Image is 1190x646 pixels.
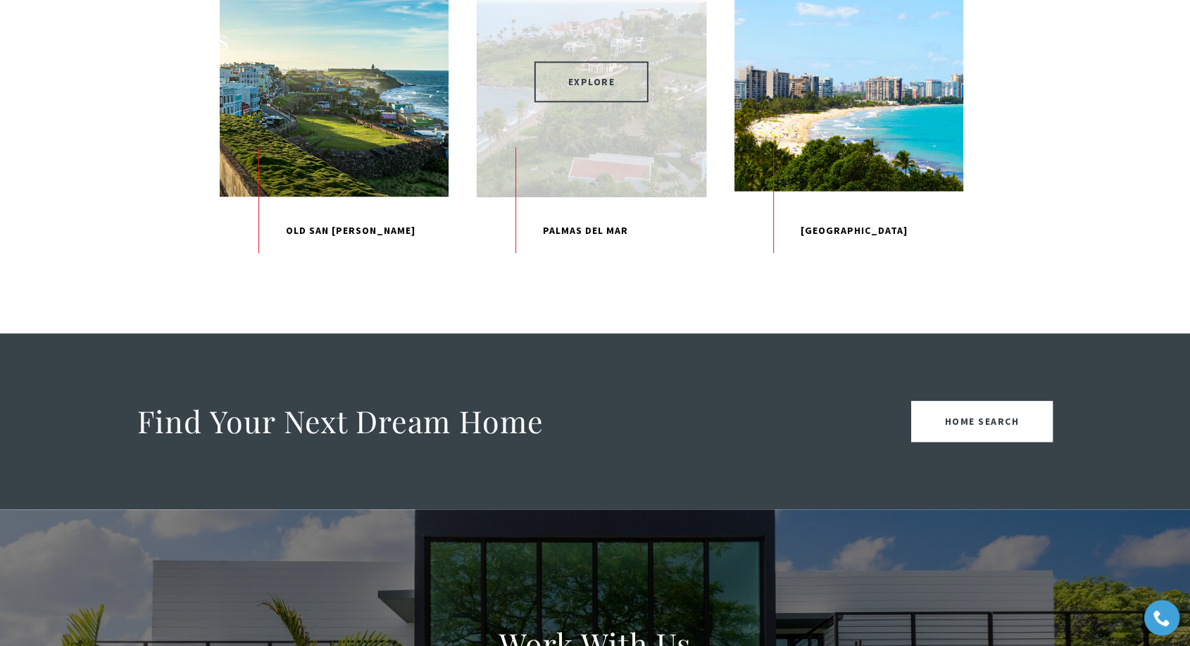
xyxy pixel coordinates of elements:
[911,401,1053,442] a: Home Search
[137,402,544,441] h2: Find Your Next Dream Home
[477,197,706,266] p: Palmas Del Mar
[220,197,449,266] p: Old San [PERSON_NAME]
[734,197,963,266] p: [GEOGRAPHIC_DATA]
[99,35,230,71] img: Christie's International Real Estate black text logo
